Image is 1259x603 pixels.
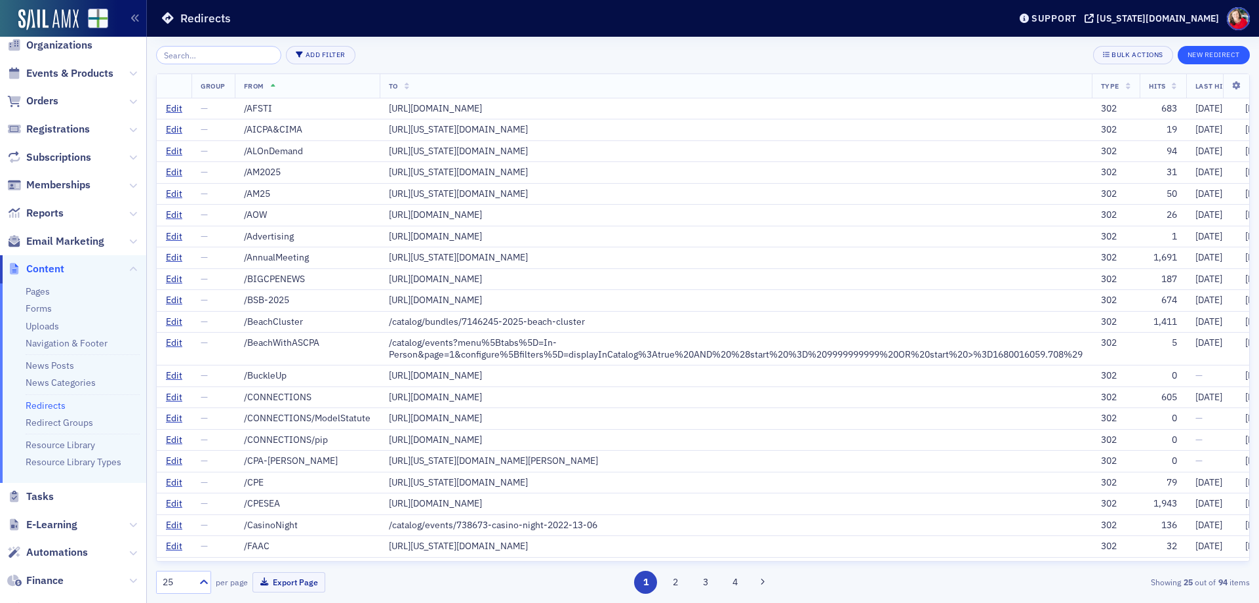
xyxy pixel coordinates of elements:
[1101,498,1130,510] div: 302
[389,274,1083,285] div: [URL][DOMAIN_NAME]
[1101,274,1130,285] div: 302
[389,498,1083,510] div: [URL][DOMAIN_NAME]
[1101,81,1119,91] span: Type
[201,273,208,285] span: —
[1101,124,1130,136] div: 302
[244,209,370,221] div: /AOW
[201,251,208,263] span: —
[166,103,182,115] a: Edit
[26,178,90,192] span: Memberships
[1195,412,1203,424] span: —
[166,434,182,446] a: Edit
[389,81,398,91] span: To
[26,489,54,504] span: Tasks
[26,545,88,560] span: Automations
[26,206,64,220] span: Reports
[26,439,95,451] a: Resource Library
[7,489,54,504] a: Tasks
[389,124,1083,136] div: [URL][US_STATE][DOMAIN_NAME]
[1111,51,1163,58] div: Bulk Actions
[244,103,370,115] div: /AFSTI
[18,9,79,30] img: SailAMX
[1149,520,1177,531] div: 136
[724,571,747,594] button: 4
[1195,251,1222,263] span: [DATE]
[7,66,113,81] a: Events & Products
[1195,81,1227,91] span: Last Hit
[389,252,1083,264] div: [URL][US_STATE][DOMAIN_NAME]
[634,571,657,594] button: 1
[163,575,191,589] div: 25
[26,360,74,371] a: News Posts
[1096,12,1219,24] div: [US_STATE][DOMAIN_NAME]
[1101,337,1130,349] div: 302
[1195,476,1222,488] span: [DATE]
[201,145,208,157] span: —
[7,38,92,52] a: Organizations
[1195,230,1222,242] span: [DATE]
[201,230,208,242] span: —
[156,46,281,64] input: Search…
[389,477,1083,489] div: [URL][US_STATE][DOMAIN_NAME]
[1149,498,1177,510] div: 1,943
[7,234,104,249] a: Email Marketing
[1149,295,1177,306] div: 674
[26,400,66,411] a: Redirects
[1149,146,1177,157] div: 94
[389,167,1083,178] div: [URL][US_STATE][DOMAIN_NAME]
[389,146,1083,157] div: [URL][US_STATE][DOMAIN_NAME]
[389,434,1083,446] div: [URL][DOMAIN_NAME]
[1178,48,1250,60] a: New Redirect
[389,413,1083,425] div: [URL][DOMAIN_NAME]
[1031,12,1077,24] div: Support
[166,209,182,221] a: Edit
[166,337,182,349] a: Edit
[1216,576,1229,588] strong: 94
[389,316,1083,328] div: /catalog/bundles/7146245-2025-beach-cluster
[1195,188,1222,199] span: [DATE]
[1149,413,1177,425] div: 0
[201,476,208,488] span: —
[244,146,370,157] div: /ALOnDemand
[1195,337,1222,348] span: [DATE]
[26,573,64,588] span: Finance
[7,178,90,192] a: Memberships
[244,413,370,425] div: /CONNECTIONS/ModelStatute
[389,295,1083,306] div: [URL][DOMAIN_NAME]
[166,167,182,178] a: Edit
[244,81,264,91] span: From
[79,9,108,31] a: View Homepage
[1149,188,1177,200] div: 50
[1101,392,1130,404] div: 302
[244,167,370,178] div: /AM2025
[7,262,64,276] a: Content
[26,38,92,52] span: Organizations
[201,519,208,531] span: —
[26,337,108,349] a: Navigation & Footer
[1195,123,1222,135] span: [DATE]
[201,434,208,446] span: —
[1101,477,1130,489] div: 302
[1101,413,1130,425] div: 302
[201,188,208,199] span: —
[166,477,182,489] a: Edit
[201,337,208,348] span: —
[244,295,370,306] div: /BSB-2025
[166,413,182,425] a: Edit
[244,477,370,489] div: /CPE
[26,122,90,136] span: Registrations
[1101,541,1130,552] div: 302
[201,369,208,381] span: —
[286,46,355,64] button: Add Filter
[1101,434,1130,446] div: 302
[7,206,64,220] a: Reports
[1149,274,1177,285] div: 187
[26,456,121,468] a: Resource Library Types
[26,94,58,108] span: Orders
[26,377,96,388] a: News Categories
[244,252,370,264] div: /AnnualMeeting
[26,518,77,532] span: E-Learning
[166,188,182,200] a: Edit
[1149,541,1177,552] div: 32
[201,209,208,220] span: —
